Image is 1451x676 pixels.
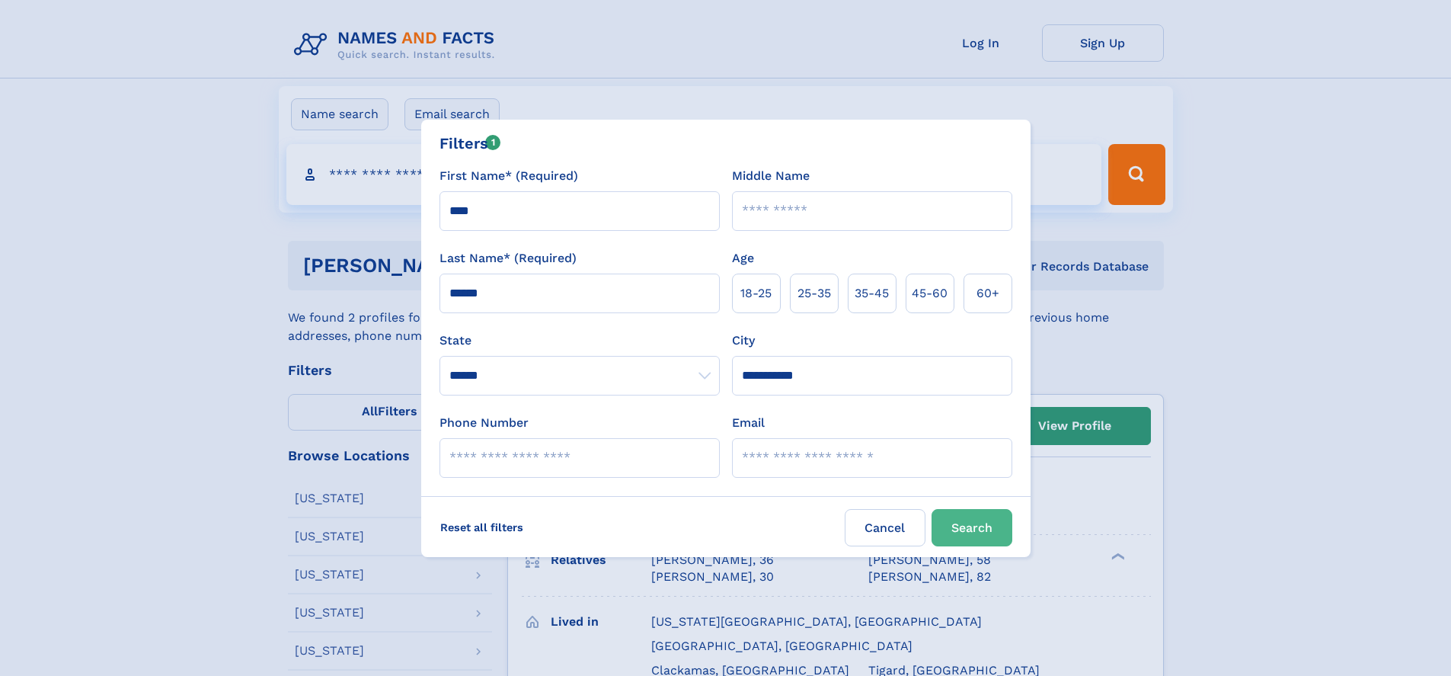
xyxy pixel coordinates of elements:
label: City [732,332,755,350]
button: Search [932,509,1012,546]
span: 25‑35 [797,284,831,303]
label: Phone Number [439,414,529,432]
label: Middle Name [732,167,810,185]
span: 35‑45 [855,284,889,303]
span: 60+ [976,284,999,303]
span: 18‑25 [740,284,772,303]
label: First Name* (Required) [439,167,578,185]
label: Email [732,414,765,432]
label: Cancel [845,509,925,546]
label: Last Name* (Required) [439,249,577,268]
label: State [439,332,720,350]
label: Age [732,249,754,268]
span: 45‑60 [912,284,948,303]
label: Reset all filters [430,509,533,546]
div: Filters [439,132,501,155]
